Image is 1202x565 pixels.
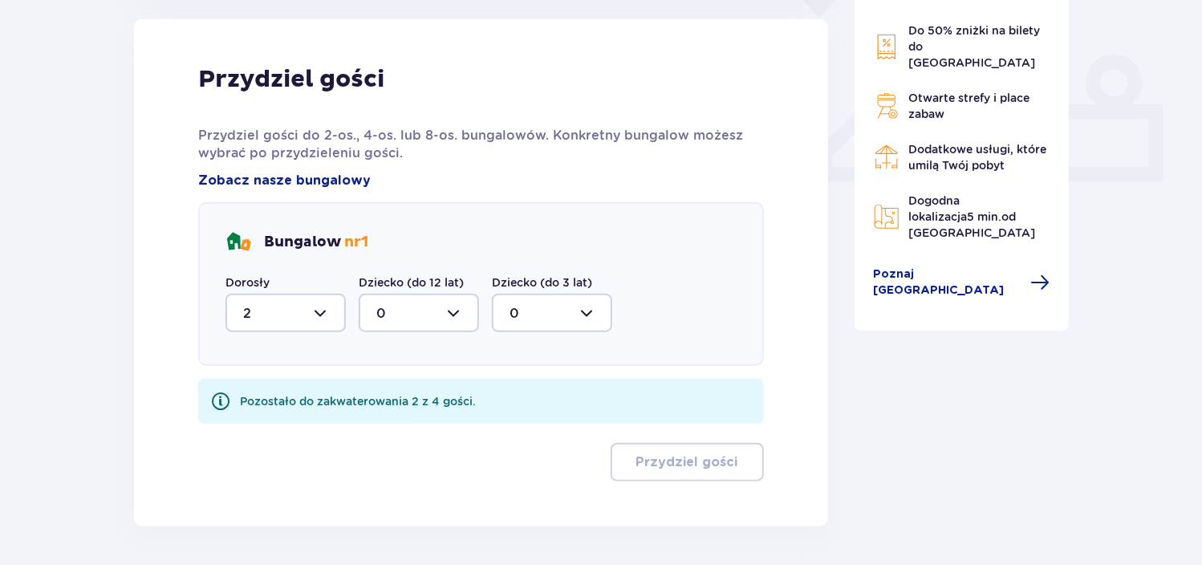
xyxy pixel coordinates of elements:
span: nr 1 [344,233,368,251]
p: Bungalow [264,233,368,252]
label: Dorosły [225,274,270,291]
img: Map Icon [874,204,899,230]
p: Przydziel gości do 2-os., 4-os. lub 8-os. bungalowów. Konkretny bungalow możesz wybrać po przydzi... [198,127,764,162]
button: Przydziel gości [611,443,764,482]
img: Discount Icon [874,34,899,60]
span: Poznaj [GEOGRAPHIC_DATA] [874,266,1021,299]
span: Dogodna lokalizacja od [GEOGRAPHIC_DATA] [909,194,1036,239]
img: bungalows Icon [225,230,251,255]
label: Dziecko (do 3 lat) [492,274,592,291]
a: Zobacz nasze bungalowy [198,172,371,189]
span: Dodatkowe usługi, które umilą Twój pobyt [909,143,1047,172]
p: Przydziel gości [198,64,384,95]
span: Do 50% zniżki na bilety do [GEOGRAPHIC_DATA] [909,24,1041,69]
img: Grill Icon [874,93,899,119]
a: Poznaj [GEOGRAPHIC_DATA] [874,266,1050,299]
p: Przydziel gości [636,453,738,471]
label: Dziecko (do 12 lat) [359,274,464,291]
img: Restaurant Icon [874,144,899,170]
span: 5 min. [968,210,1002,223]
div: Pozostało do zakwaterowania 2 z 4 gości. [240,393,476,409]
span: Otwarte strefy i place zabaw [909,91,1030,120]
